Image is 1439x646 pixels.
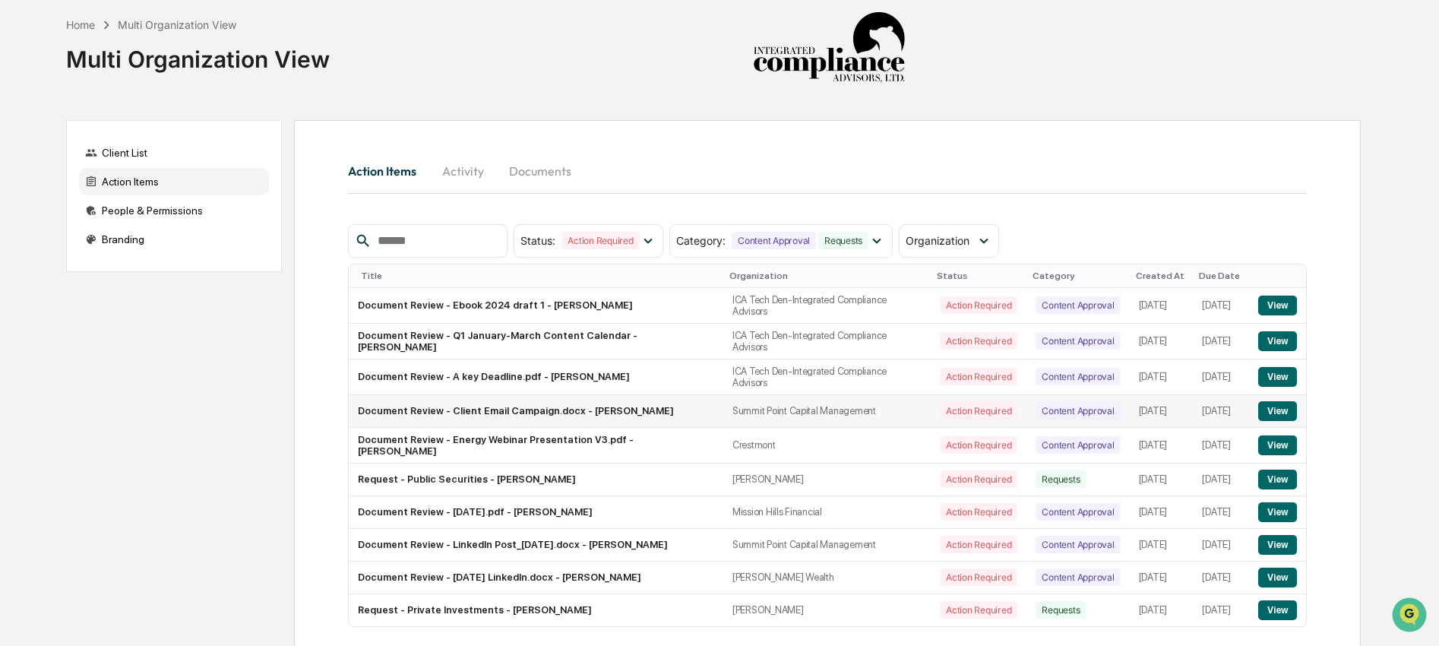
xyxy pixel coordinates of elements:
span: Attestations [125,192,188,207]
div: Action Required [940,296,1017,314]
td: Document Review - [DATE] LinkedIn.docx - [PERSON_NAME] [349,562,723,594]
div: Multi Organization View [66,33,330,73]
a: 🔎Data Lookup [9,214,102,242]
td: [DATE] [1193,496,1249,529]
div: Title [361,271,717,281]
img: 1746055101610-c473b297-6a78-478c-a979-82029cc54cd1 [15,116,43,144]
td: [DATE] [1193,464,1249,496]
input: Clear [40,69,251,85]
td: ICA Tech Den-Integrated Compliance Advisors [723,288,931,324]
td: Document Review - [DATE].pdf - [PERSON_NAME] [349,496,723,529]
span: Data Lookup [30,220,96,236]
div: Requests [1036,470,1086,488]
td: Crestmont [723,428,931,464]
div: Content Approval [1036,368,1120,385]
td: ICA Tech Den-Integrated Compliance Advisors [723,324,931,359]
td: [DATE] [1193,359,1249,395]
td: Document Review - Ebook 2024 draft 1 - [PERSON_NAME] [349,288,723,324]
div: Content Approval [732,232,816,249]
td: [DATE] [1193,288,1249,324]
div: Start new chat [52,116,249,131]
button: Action Items [348,153,429,189]
div: Category [1033,271,1123,281]
div: Action Required [940,601,1017,619]
img: Integrated Compliance Advisors [753,12,905,84]
td: [DATE] [1130,324,1194,359]
div: activity tabs [348,153,1307,189]
td: ICA Tech Den-Integrated Compliance Advisors [723,359,931,395]
td: [DATE] [1193,529,1249,562]
div: Content Approval [1036,296,1120,314]
div: Action Required [940,470,1017,488]
div: Created At [1136,271,1188,281]
div: Action Required [940,503,1017,521]
td: [DATE] [1130,594,1194,626]
td: [DATE] [1193,594,1249,626]
button: Start new chat [258,121,277,139]
div: Requests [1036,601,1086,619]
div: 🖐️ [15,193,27,205]
a: 🗄️Attestations [104,185,195,213]
td: Document Review - Client Email Campaign.docx - [PERSON_NAME] [349,395,723,428]
div: Action Required [561,232,639,249]
td: [DATE] [1193,324,1249,359]
td: [DATE] [1193,562,1249,594]
div: Content Approval [1036,332,1120,350]
div: Status [937,271,1020,281]
div: Content Approval [1036,536,1120,553]
td: [DATE] [1130,496,1194,529]
td: [DATE] [1130,395,1194,428]
div: Action Required [940,402,1017,420]
td: Document Review - Q1 January-March Content Calendar - [PERSON_NAME] [349,324,723,359]
div: Action Required [940,436,1017,454]
span: Organization [906,234,969,247]
div: Home [66,18,95,31]
button: Activity [429,153,497,189]
div: We're available if you need us! [52,131,192,144]
div: Content Approval [1036,402,1120,420]
div: 🔎 [15,222,27,234]
td: Document Review - LinkedIn Post_[DATE].docx - [PERSON_NAME] [349,529,723,562]
td: [DATE] [1130,529,1194,562]
td: Summit Point Capital Management [723,395,931,428]
button: Documents [497,153,584,189]
div: Action Required [940,332,1017,350]
div: Requests [818,232,868,249]
div: 🗄️ [110,193,122,205]
td: Document Review - A key Deadline.pdf - [PERSON_NAME] [349,359,723,395]
a: Powered byPylon [107,257,184,269]
td: [PERSON_NAME] [723,464,931,496]
button: View [1258,296,1297,315]
td: Mission Hills Financial [723,496,931,529]
div: Action Required [940,368,1017,385]
button: View [1258,470,1297,489]
button: View [1258,600,1297,620]
button: View [1258,435,1297,455]
div: Action Items [79,168,269,195]
td: Request - Private Investments - [PERSON_NAME] [349,594,723,626]
td: [PERSON_NAME] Wealth [723,562,931,594]
span: Pylon [151,258,184,269]
td: Request - Public Securities - [PERSON_NAME] [349,464,723,496]
iframe: Open customer support [1390,596,1431,637]
div: Multi Organization View [118,18,236,31]
button: View [1258,401,1297,421]
button: View [1258,367,1297,387]
span: Preclearance [30,192,98,207]
button: View [1258,535,1297,555]
button: View [1258,331,1297,351]
div: People & Permissions [79,197,269,224]
td: [DATE] [1130,464,1194,496]
div: Due Date [1199,271,1243,281]
td: [DATE] [1193,395,1249,428]
div: Organization [729,271,925,281]
div: Content Approval [1036,436,1120,454]
span: Category : [676,234,726,247]
div: Content Approval [1036,503,1120,521]
td: [PERSON_NAME] [723,594,931,626]
div: Action Required [940,568,1017,586]
td: [DATE] [1130,288,1194,324]
td: [DATE] [1130,359,1194,395]
div: Action Required [940,536,1017,553]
